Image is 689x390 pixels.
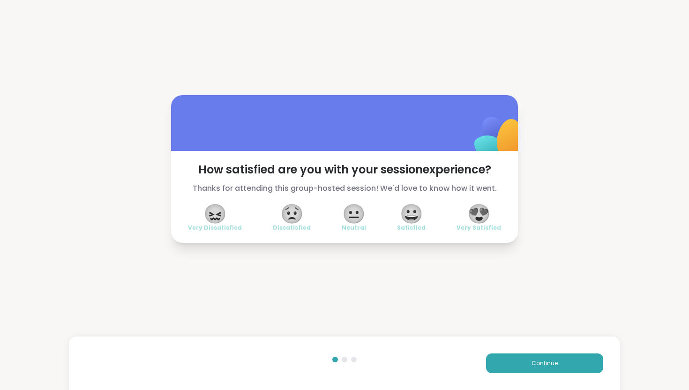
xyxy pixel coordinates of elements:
span: 😍 [467,205,491,222]
span: Dissatisfied [273,224,311,232]
span: 😟 [280,205,304,222]
span: 😀 [400,205,423,222]
img: ShareWell Logomark [452,92,546,186]
span: Very Dissatisfied [188,224,242,232]
span: Very Satisfied [457,224,501,232]
button: Continue [486,353,603,373]
span: Satisfied [397,224,426,232]
span: How satisfied are you with your session experience? [188,162,501,177]
span: Continue [532,359,558,367]
span: Neutral [342,224,366,232]
span: 😐 [342,205,366,222]
span: Thanks for attending this group-hosted session! We'd love to know how it went. [188,183,501,194]
span: 😖 [203,205,227,222]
